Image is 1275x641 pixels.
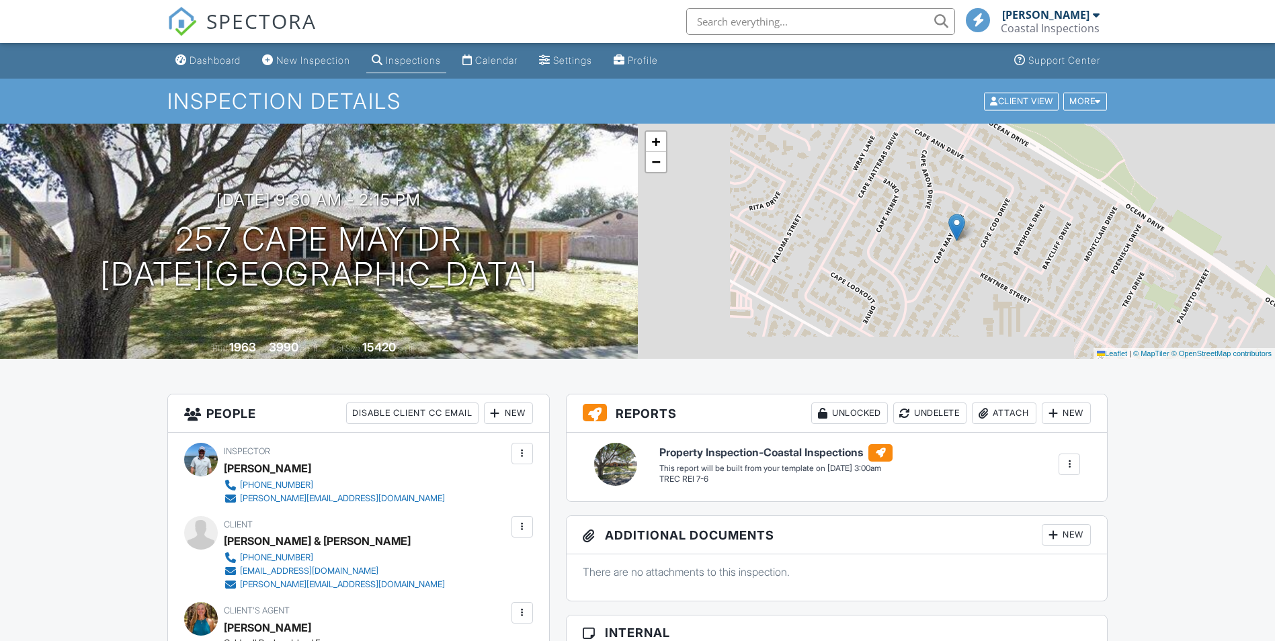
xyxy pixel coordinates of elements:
div: More [1063,92,1107,110]
span: SPECTORA [206,7,317,35]
h3: [DATE] 9:30 am - 2:15 pm [216,191,421,209]
a: [PHONE_NUMBER] [224,551,445,564]
div: [PERSON_NAME][EMAIL_ADDRESS][DOMAIN_NAME] [240,493,445,504]
a: Client View [983,95,1062,105]
div: 1963 [229,340,256,354]
a: Dashboard [170,48,246,73]
div: Attach [972,402,1036,424]
span: Client's Agent [224,605,290,615]
div: [PERSON_NAME] & [PERSON_NAME] [224,531,411,551]
a: [PHONE_NUMBER] [224,478,445,492]
a: New Inspection [257,48,356,73]
div: [PERSON_NAME] [1002,8,1089,22]
div: Coastal Inspections [1001,22,1100,35]
p: There are no attachments to this inspection. [583,564,1092,579]
span: | [1129,349,1131,357]
h1: 257 Cape May Dr [DATE][GEOGRAPHIC_DATA] [100,222,538,293]
span: − [651,153,660,170]
div: [PHONE_NUMBER] [240,480,313,490]
div: New [484,402,533,424]
div: [PHONE_NUMBER] [240,552,313,563]
a: Calendar [457,48,523,73]
a: Profile [608,48,663,73]
a: © MapTiler [1133,349,1169,357]
h3: Reports [567,394,1108,433]
a: Leaflet [1097,349,1127,357]
img: Marker [948,214,965,241]
div: [PERSON_NAME][EMAIL_ADDRESS][DOMAIN_NAME] [240,579,445,590]
h3: People [168,394,549,433]
span: Lot Size [332,343,360,353]
div: Unlocked [811,402,888,424]
a: Settings [534,48,598,73]
div: Calendar [475,54,518,66]
div: TREC REI 7-6 [659,474,893,485]
div: Inspections [386,54,441,66]
div: [EMAIL_ADDRESS][DOMAIN_NAME] [240,566,378,576]
h1: Inspection Details [167,89,1108,113]
div: [PERSON_NAME] [224,617,311,638]
div: Dashboard [190,54,241,66]
span: Built [212,343,227,353]
div: New [1042,402,1091,424]
h6: Property Inspection-Coastal Inspections [659,444,893,462]
span: Client [224,519,253,529]
div: Settings [553,54,592,66]
a: Inspections [366,48,446,73]
a: [PERSON_NAME][EMAIL_ADDRESS][DOMAIN_NAME] [224,492,445,505]
div: 15420 [362,340,396,354]
div: Client View [984,92,1059,110]
div: New Inspection [276,54,350,66]
h3: Additional Documents [567,516,1108,554]
a: Support Center [1009,48,1106,73]
div: [PERSON_NAME] [224,458,311,478]
a: [EMAIL_ADDRESS][DOMAIN_NAME] [224,564,445,578]
span: + [651,133,660,150]
input: Search everything... [686,8,955,35]
div: New [1042,524,1091,546]
a: Zoom out [646,152,666,172]
div: 3990 [269,340,298,354]
div: Undelete [893,402,966,424]
span: sq.ft. [398,343,415,353]
span: sq. ft. [300,343,319,353]
img: The Best Home Inspection Software - Spectora [167,7,197,36]
a: SPECTORA [167,18,317,46]
a: © OpenStreetMap contributors [1171,349,1272,357]
a: [PERSON_NAME][EMAIL_ADDRESS][DOMAIN_NAME] [224,578,445,591]
div: Profile [628,54,658,66]
div: Disable Client CC Email [346,402,479,424]
div: Support Center [1028,54,1100,66]
div: This report will be built from your template on [DATE] 3:00am [659,463,893,474]
span: Inspector [224,446,270,456]
a: Zoom in [646,132,666,152]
